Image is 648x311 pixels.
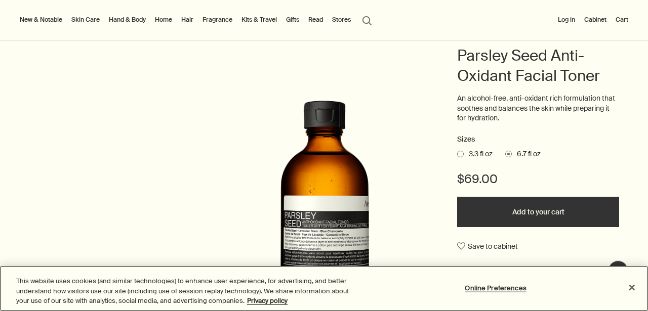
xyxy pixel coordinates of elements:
[284,14,301,26] a: Gifts
[614,14,630,26] button: Cart
[200,14,234,26] a: Fragrance
[457,46,619,86] h1: Parsley Seed Anti-Oxidant Facial Toner
[16,276,356,306] div: This website uses cookies (and similar technologies) to enhance user experience, for advertising,...
[247,296,288,305] a: More information about your privacy, opens in a new tab
[457,237,518,255] button: Save to cabinet
[69,14,102,26] a: Skin Care
[464,278,528,298] button: Online Preferences, Opens the preference center dialog
[512,149,541,159] span: 6.7 fl oz
[582,14,609,26] a: Cabinet
[457,197,619,227] button: Add to your cart - $69.00
[457,171,498,187] span: $69.00
[153,14,174,26] a: Home
[330,14,353,26] button: Stores
[457,134,619,146] h2: Sizes
[621,276,643,298] button: Close
[306,14,325,26] a: Read
[464,149,493,159] span: 3.3 fl oz
[608,260,628,281] button: Live Assistance
[457,94,619,123] p: An alcohol-free, anti-oxidant rich formulation that soothes and balances the skin while preparing...
[107,14,148,26] a: Hand & Body
[179,14,195,26] a: Hair
[358,10,376,29] button: Open search
[556,14,577,26] button: Log in
[18,14,64,26] button: New & Notable
[239,14,279,26] a: Kits & Travel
